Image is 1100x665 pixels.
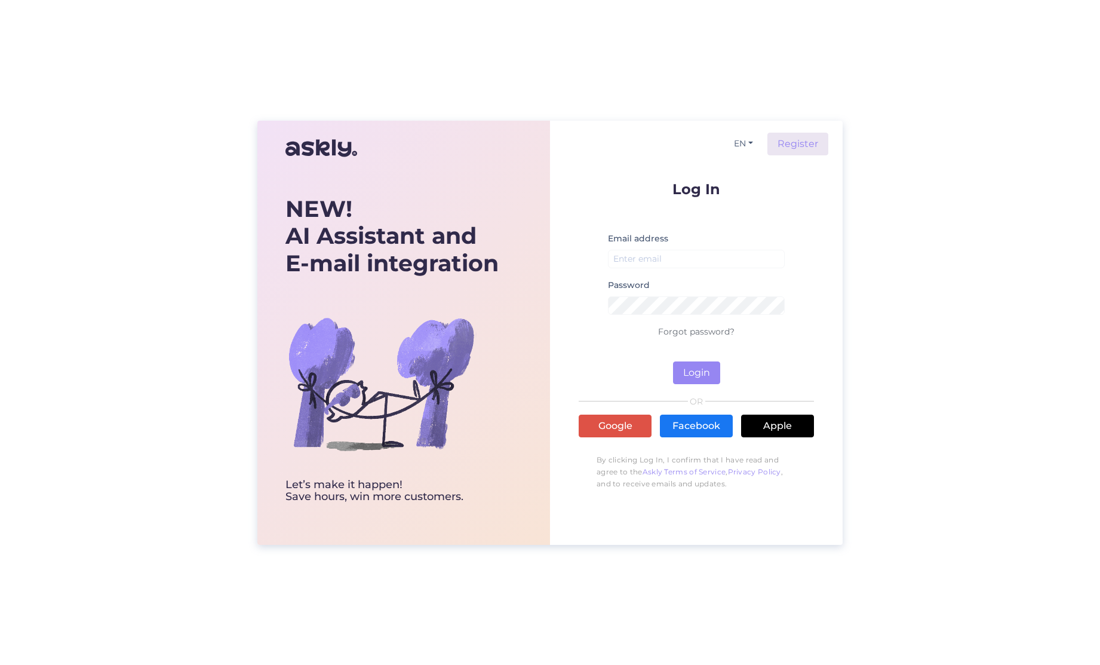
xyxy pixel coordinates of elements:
label: Password [608,279,650,292]
a: Forgot password? [658,326,735,337]
a: Privacy Policy [728,467,781,476]
p: Log In [579,182,814,197]
div: AI Assistant and E-mail integration [285,195,499,277]
a: Facebook [660,415,733,437]
a: Google [579,415,652,437]
div: Let’s make it happen! Save hours, win more customers. [285,479,499,503]
p: By clicking Log In, I confirm that I have read and agree to the , , and to receive emails and upd... [579,448,814,496]
button: EN [729,135,758,152]
a: Askly Terms of Service [643,467,726,476]
a: Apple [741,415,814,437]
a: Register [767,133,828,155]
img: Askly [285,134,357,163]
input: Enter email [608,250,785,268]
label: Email address [608,232,668,245]
b: NEW! [285,195,352,223]
span: OR [688,397,705,406]
img: bg-askly [285,288,477,479]
button: Login [673,361,720,384]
